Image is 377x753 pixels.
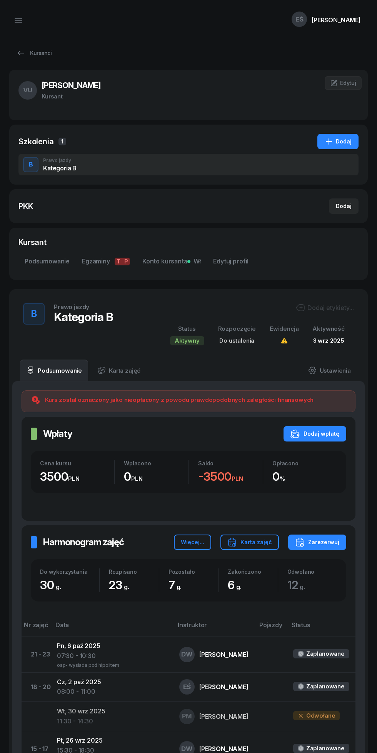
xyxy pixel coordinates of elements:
h2: Wpłaty [43,428,72,440]
th: Status [287,620,355,636]
a: Konto kursantaWł [136,252,207,271]
span: VU [23,87,33,93]
td: Cz, 2 paź 2025 [51,672,173,701]
div: Kursant [42,92,101,102]
span: 12 [287,578,309,592]
td: Wt, 30 wrz 2025 [51,702,173,731]
th: Data [51,620,173,636]
td: 21 - 23 [22,636,51,672]
span: Egzaminy [82,257,130,267]
small: g. [236,583,242,591]
div: [PERSON_NAME] [199,746,249,752]
span: 6 [228,578,245,592]
button: Zarezerwuj [288,535,346,550]
button: Dodaj wpłatę [284,426,346,441]
span: Do ustalenia [219,337,254,344]
div: Status [170,324,204,334]
button: Dodaj [317,134,359,149]
span: 23 [109,578,133,592]
span: Edytuj profil [213,257,249,267]
th: Instruktor [173,620,255,636]
span: P [122,258,130,265]
h3: [PERSON_NAME] [42,79,101,92]
div: PKK [18,201,33,212]
div: Opłacono [272,460,337,466]
span: Wł [190,257,201,267]
div: Pozostało [168,568,218,575]
div: Aktywny [170,336,204,345]
span: DW [181,746,193,752]
div: Odwołano [287,568,337,575]
a: EgzaminyTP [76,252,136,271]
div: Aktywność [312,324,345,334]
span: EŚ [295,16,304,23]
div: Wpłacono [124,460,188,466]
small: g. [124,583,129,591]
div: 3500 [40,470,114,484]
div: 07:30 - 10:30 [57,651,167,661]
div: 08:00 - 11:00 [57,687,167,697]
div: Karta zajęć [227,538,272,547]
small: PLN [68,475,80,482]
td: 18 - 20 [22,672,51,701]
a: Podsumowanie [20,360,88,381]
div: Ewidencja [270,324,299,334]
a: Kursanci [9,45,58,61]
button: B [23,303,45,325]
div: 3 wrz 2025 [312,336,345,346]
span: 7 [168,578,186,592]
div: Saldo [198,460,263,466]
div: -3500 [198,470,263,484]
span: Edytuj [340,80,356,86]
td: Pn, 6 paź 2025 [51,636,173,672]
button: B [23,157,38,172]
small: PLN [232,475,243,482]
th: Nr zajęć [22,620,51,636]
div: Kursanci [16,48,52,58]
span: 1 [58,138,66,145]
span: 30 [40,578,65,592]
div: Rozpisano [109,568,158,575]
small: g. [300,583,305,591]
div: 0 [272,470,337,484]
small: % [280,475,285,482]
span: Podsumowanie [25,257,70,267]
a: Karta zajęć [91,360,147,381]
button: Więcej... [174,535,211,550]
div: Do wykorzystania [40,568,99,575]
div: Dodaj [336,202,352,211]
h2: Harmonogram zajęć [43,536,124,548]
button: Karta zajęć [220,535,279,550]
a: Edytuj [325,76,362,90]
button: Dodaj etykiety... [296,303,354,312]
th: Pojazdy [255,620,287,636]
small: g. [177,583,182,591]
span: EŚ [183,684,191,690]
div: Dodaj wpłatę [290,429,339,438]
div: [PERSON_NAME] [199,651,249,658]
button: BPrawo jazdyKategoria B [18,154,359,175]
div: Dodaj [324,137,352,146]
div: 11:30 - 14:30 [57,716,167,726]
a: Edytuj profil [207,252,255,271]
div: Prawo jazdy [54,304,89,310]
div: Więcej... [181,538,204,547]
small: g. [56,583,61,591]
div: Szkolenia [18,136,54,147]
div: Zaplanowane [306,649,345,659]
div: [PERSON_NAME] [199,713,249,720]
button: Dodaj [329,198,359,214]
div: [PERSON_NAME] [312,17,361,23]
div: [PERSON_NAME] [199,684,249,690]
div: Zaplanowane [306,681,345,691]
a: Podsumowanie [18,252,76,271]
span: T [115,258,122,265]
div: Odwołane [293,711,340,720]
div: B [26,158,36,171]
div: Kursant [18,237,359,248]
div: Zarezerwuj [295,538,339,547]
div: Rozpoczęcie [218,324,256,334]
span: DW [181,651,193,658]
div: Zakończono [228,568,277,575]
